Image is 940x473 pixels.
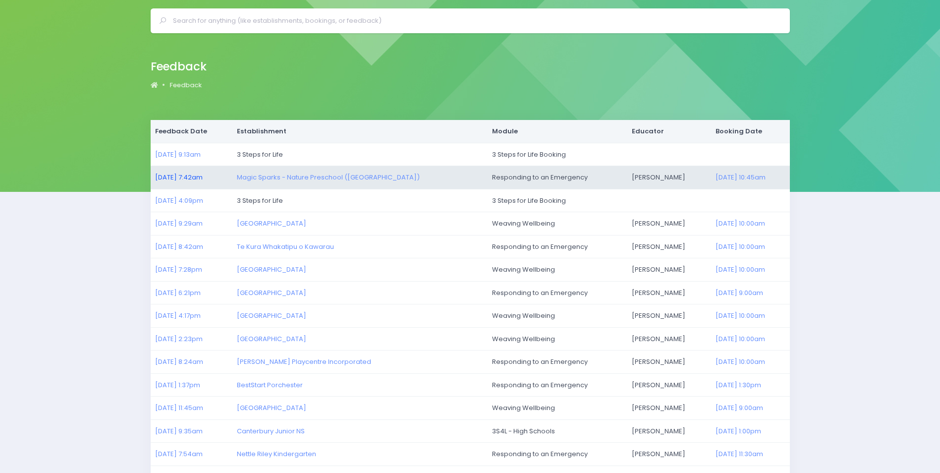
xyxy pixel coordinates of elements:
[237,334,306,344] a: [GEOGRAPHIC_DATA]
[627,258,711,282] td: [PERSON_NAME]
[155,288,201,297] a: [DATE] 6:21pm
[487,443,627,466] td: Responding to an Emergency
[237,150,283,159] span: 3 Steps for Life
[627,304,711,328] td: [PERSON_NAME]
[716,403,763,413] a: [DATE] 9:00am
[716,219,765,228] a: [DATE] 10:00am
[716,311,765,320] a: [DATE] 10:00am
[487,166,627,189] td: Responding to an Emergency
[627,235,711,258] td: [PERSON_NAME]
[155,150,201,159] a: [DATE] 9:13am
[237,426,305,436] a: Canterbury Junior NS
[487,304,627,328] td: Weaving Wellbeing
[237,380,303,390] a: BestStart Porchester
[716,288,763,297] a: [DATE] 9:00am
[627,419,711,443] td: [PERSON_NAME]
[237,173,420,182] a: Magic Sparks - Nature Preschool ([GEOGRAPHIC_DATA])
[627,166,711,189] td: [PERSON_NAME]
[155,196,203,205] a: [DATE] 4:09pm
[155,357,203,366] a: [DATE] 8:24am
[627,351,711,374] td: [PERSON_NAME]
[173,13,776,28] input: Search for anything (like establishments, bookings, or feedback)
[716,357,765,366] a: [DATE] 10:00am
[155,265,202,274] a: [DATE] 7:28pm
[237,219,306,228] a: [GEOGRAPHIC_DATA]
[487,373,627,397] td: Responding to an Emergency
[716,242,765,251] a: [DATE] 10:00am
[716,426,761,436] a: [DATE] 1:00pm
[487,419,627,443] td: 3S4L - High Schools
[169,80,202,90] a: Feedback
[237,242,334,251] a: Te Kura Whakatipu o Kawarau
[155,334,203,344] a: [DATE] 2:23pm
[487,397,627,420] td: Weaving Wellbeing
[151,60,207,73] h2: Feedback
[716,449,763,459] a: [DATE] 11:30am
[237,403,306,413] a: [GEOGRAPHIC_DATA]
[487,120,627,143] th: Module
[237,196,283,205] span: 3 Steps for Life
[487,212,627,236] td: Weaving Wellbeing
[237,288,306,297] a: [GEOGRAPHIC_DATA]
[237,265,306,274] a: [GEOGRAPHIC_DATA]
[627,373,711,397] td: [PERSON_NAME]
[627,327,711,351] td: [PERSON_NAME]
[155,311,201,320] a: [DATE] 4:17pm
[155,242,203,251] a: [DATE] 8:42am
[627,212,711,236] td: [PERSON_NAME]
[237,449,316,459] a: Nettle Riley Kindergarten
[237,311,306,320] a: [GEOGRAPHIC_DATA]
[487,351,627,374] td: Responding to an Emergency
[151,120,232,143] th: Feedback Date
[487,258,627,282] td: Weaving Wellbeing
[487,235,627,258] td: Responding to an Emergency
[716,334,765,344] a: [DATE] 10:00am
[487,143,789,166] td: 3 Steps for Life Booking
[716,265,765,274] a: [DATE] 10:00am
[155,403,203,413] a: [DATE] 11:45am
[627,281,711,304] td: [PERSON_NAME]
[232,120,487,143] th: Establishment
[627,443,711,466] td: [PERSON_NAME]
[155,219,203,228] a: [DATE] 9:29am
[237,357,371,366] a: [PERSON_NAME] Playcentre Incorporated
[487,327,627,351] td: Weaving Wellbeing
[627,397,711,420] td: [PERSON_NAME]
[716,173,766,182] a: [DATE] 10:45am
[487,281,627,304] td: Responding to an Emergency
[487,189,789,212] td: 3 Steps for Life Booking
[155,173,203,182] a: [DATE] 7:42am
[155,426,203,436] a: [DATE] 9:35am
[155,449,203,459] a: [DATE] 7:54am
[716,380,761,390] a: [DATE] 1:30pm
[627,120,711,143] th: Educator
[155,380,200,390] a: [DATE] 1:37pm
[711,120,790,143] th: Booking Date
